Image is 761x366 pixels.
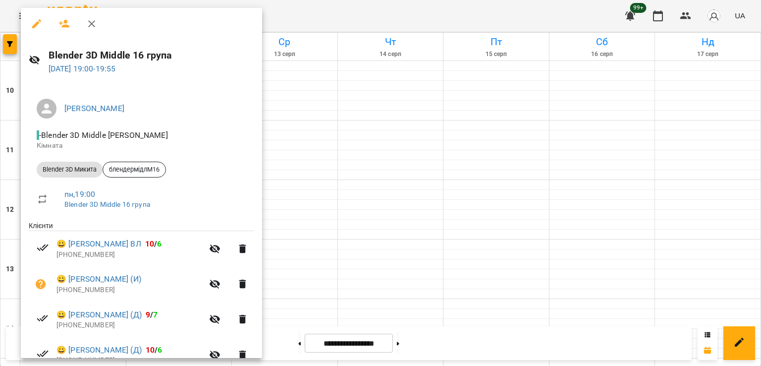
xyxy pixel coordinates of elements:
[37,130,170,140] span: - Blender 3D Middle [PERSON_NAME]
[29,272,53,296] button: Візит ще не сплачено. Додати оплату?
[37,242,49,253] svg: Візит сплачено
[37,165,103,174] span: Blender 3D Микита
[49,48,255,63] h6: Blender 3D Middle 16 група
[157,239,162,248] span: 6
[56,309,142,321] a: 😀 [PERSON_NAME] (Д)
[64,104,124,113] a: [PERSON_NAME]
[146,345,155,355] span: 10
[56,238,141,250] a: 😀 [PERSON_NAME] ВЛ
[146,345,163,355] b: /
[56,285,203,295] p: [PHONE_NUMBER]
[64,200,150,208] a: Blender 3D Middle 16 група
[158,345,162,355] span: 6
[103,165,165,174] span: блендермідлМ16
[37,348,49,360] svg: Візит сплачено
[56,344,142,356] a: 😀 [PERSON_NAME] (Д)
[153,310,158,319] span: 7
[56,273,141,285] a: 😀 [PERSON_NAME] (И)
[103,162,166,178] div: блендермідлМ16
[146,310,150,319] span: 9
[49,64,116,73] a: [DATE] 19:00-19:55
[37,312,49,324] svg: Візит сплачено
[145,239,162,248] b: /
[56,356,203,366] p: [PHONE_NUMBER]
[146,310,158,319] b: /
[56,320,203,330] p: [PHONE_NUMBER]
[56,250,203,260] p: [PHONE_NUMBER]
[64,189,95,199] a: пн , 19:00
[145,239,154,248] span: 10
[37,141,246,151] p: Кімната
